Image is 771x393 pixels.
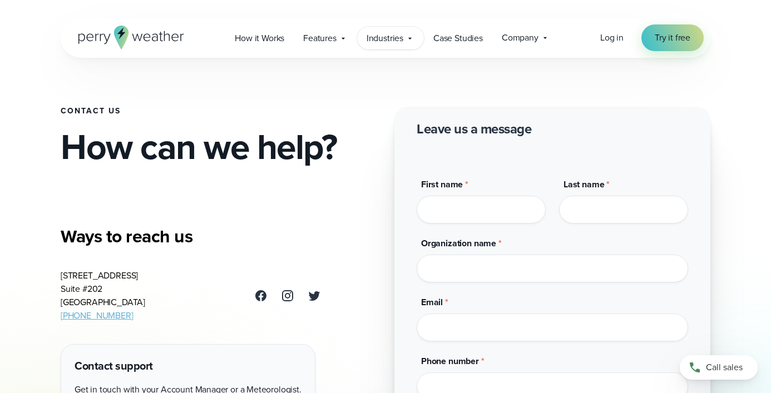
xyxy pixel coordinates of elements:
[655,31,690,44] span: Try it free
[225,27,294,49] a: How it Works
[367,32,403,45] span: Industries
[641,24,704,51] a: Try it free
[706,361,743,374] span: Call sales
[421,296,443,309] span: Email
[421,178,463,191] span: First name
[61,129,377,165] h2: How can we help?
[433,32,483,45] span: Case Studies
[600,31,624,44] a: Log in
[75,358,302,374] h4: Contact support
[61,269,145,322] address: [STREET_ADDRESS] Suite #202 [GEOGRAPHIC_DATA]
[421,355,479,367] span: Phone number
[680,355,758,380] a: Call sales
[424,27,492,49] a: Case Studies
[303,32,337,45] span: Features
[502,31,538,44] span: Company
[61,309,134,322] a: [PHONE_NUMBER]
[421,237,496,250] span: Organization name
[61,225,321,247] h3: Ways to reach us
[235,32,284,45] span: How it Works
[600,31,624,44] span: Log in
[61,107,377,116] h1: Contact Us
[417,120,531,138] h2: Leave us a message
[564,178,604,191] span: Last name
